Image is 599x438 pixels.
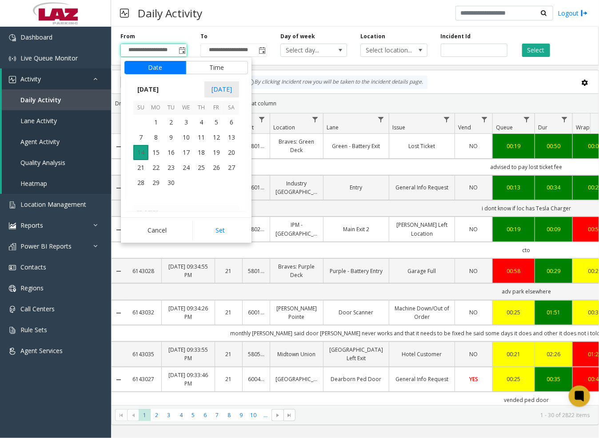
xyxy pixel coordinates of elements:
[124,221,190,240] button: Cancel
[329,142,383,150] a: Green - Battery Exit
[496,124,513,131] span: Queue
[224,145,239,160] span: 20
[209,130,224,145] span: 12
[498,308,529,317] a: 00:25
[20,325,47,334] span: Rule Sets
[167,346,209,362] a: [DATE] 09:33:55 PM
[133,145,148,160] span: 14
[20,158,65,167] span: Quality Analysis
[521,113,533,125] a: Queue Filter Menu
[112,96,599,111] div: Drag a column header and drop it here to group by that column
[20,284,44,292] span: Regions
[192,221,248,240] button: Set
[498,183,529,192] div: 00:13
[498,267,529,275] a: 00:58
[220,350,237,358] a: 21
[360,32,385,40] label: Location
[179,130,194,145] span: 10
[148,160,164,175] span: 22
[200,32,208,40] label: To
[9,348,16,355] img: 'icon'
[133,160,148,175] td: Sunday, September 21, 2025
[164,101,179,115] th: Tu
[20,137,60,146] span: Agent Activity
[194,160,209,175] td: Thursday, September 25, 2025
[148,130,164,145] td: Monday, September 8, 2025
[112,143,126,150] a: Collapse Details
[540,183,567,192] a: 00:34
[179,160,194,175] td: Wednesday, September 24, 2025
[120,32,135,40] label: From
[209,145,224,160] td: Friday, September 19, 2025
[186,61,248,74] button: Time tab
[20,200,86,209] span: Location Management
[179,145,194,160] span: 17
[175,409,187,421] span: Page 4
[276,375,318,383] a: [GEOGRAPHIC_DATA]
[441,113,453,125] a: Issue Filter Menu
[498,142,529,150] a: 00:19
[256,113,268,125] a: Lot Filter Menu
[211,409,223,421] span: Page 7
[2,152,111,173] a: Quality Analysis
[167,262,209,279] a: [DATE] 09:34:55 PM
[20,96,61,104] span: Daily Activity
[224,160,239,175] span: 27
[9,264,16,271] img: 'icon'
[329,346,383,362] a: [GEOGRAPHIC_DATA] Left Exit
[576,124,596,131] span: Wrapup
[329,308,383,317] a: Door Scanner
[164,115,179,130] span: 2
[2,68,111,89] a: Activity
[131,350,156,358] a: 6143035
[248,142,264,150] a: 580119
[164,145,179,160] td: Tuesday, September 16, 2025
[131,267,156,275] a: 6143028
[20,54,78,62] span: Live Queue Monitor
[164,175,179,190] td: Tuesday, September 30, 2025
[179,160,194,175] span: 24
[273,124,295,131] span: Location
[540,308,567,317] div: 01:51
[235,409,247,421] span: Page 9
[209,130,224,145] td: Friday, September 12, 2025
[20,179,47,188] span: Heatmap
[581,8,588,18] img: logout
[392,124,405,131] span: Issue
[470,309,478,316] span: NO
[20,221,43,229] span: Reports
[540,225,567,233] a: 00:09
[220,267,237,275] a: 21
[276,350,318,358] a: Midtown Union
[133,205,239,221] th: [DATE]
[395,304,449,321] a: Machine Down/Out of Order
[163,409,175,421] span: Page 3
[164,130,179,145] span: 9
[131,308,156,317] a: 6143032
[540,267,567,275] a: 00:29
[112,226,126,233] a: Collapse Details
[276,262,318,279] a: Braves: Purple Deck
[395,183,449,192] a: General Info Request
[187,409,199,421] span: Page 5
[139,409,151,421] span: Page 1
[164,160,179,175] td: Tuesday, September 23, 2025
[460,225,487,233] a: NO
[274,412,281,419] span: Go to the next page
[167,304,209,321] a: [DATE] 09:34:26 PM
[194,115,209,130] span: 4
[224,130,239,145] span: 13
[20,346,63,355] span: Agent Services
[498,350,529,358] div: 00:21
[498,375,529,383] a: 00:25
[540,375,567,383] a: 00:35
[460,375,487,383] a: YES
[248,350,264,358] a: 580528
[281,44,334,56] span: Select day...
[220,308,237,317] a: 21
